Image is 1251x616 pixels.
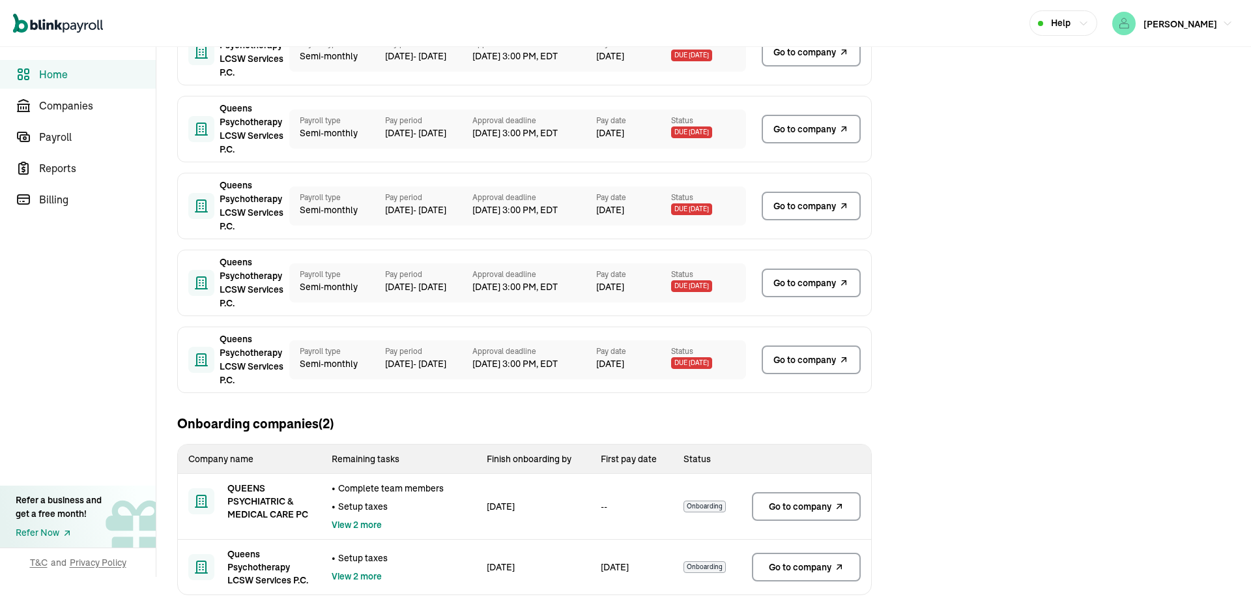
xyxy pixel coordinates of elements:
th: Remaining tasks [321,445,476,474]
span: Setup taxes [338,551,388,565]
span: [DATE] [596,50,624,63]
span: [DATE] 3:00 PM, EDT [472,357,596,371]
span: Go to company [773,199,836,213]
span: Status [671,192,746,203]
span: Semi-monthly [300,126,375,140]
span: [DATE] [596,357,624,371]
td: -- [590,474,674,540]
span: [PERSON_NAME] [1143,18,1217,30]
span: Semi-monthly [300,357,375,371]
span: Queens Psychotherapy LCSW Services P.C. [220,256,285,310]
span: Onboarding [683,501,726,512]
span: and [51,556,66,569]
span: • [332,551,336,565]
span: Pay period [385,192,472,203]
span: [DATE] 3:00 PM, EDT [472,280,596,294]
button: [PERSON_NAME] [1107,9,1238,38]
span: Semi-monthly [300,50,375,63]
span: Payroll type [300,269,375,280]
span: Approval deadline [472,192,596,203]
span: Go to company [773,46,836,59]
span: T&C [30,556,48,569]
span: Reports [39,160,156,176]
a: Go to company [762,269,861,297]
span: Setup taxes [338,500,388,513]
td: [DATE] [476,474,590,540]
span: Go to company [773,353,836,367]
span: Payroll type [300,345,375,357]
span: Complete team members [338,482,444,495]
span: Approval deadline [472,345,596,357]
span: Go to company [769,561,831,574]
span: Help [1051,16,1071,30]
span: Approval deadline [472,115,596,126]
span: [DATE] - [DATE] [385,357,472,371]
span: Payroll type [300,192,375,203]
span: Payroll [39,129,156,145]
span: [DATE] - [DATE] [385,280,472,294]
span: Queens Psychotherapy LCSW Services P.C. [220,25,285,80]
span: Queens Psychotherapy LCSW Services P.C. [220,332,285,387]
span: Go to company [773,123,836,136]
span: Payroll type [300,115,375,126]
span: Due [DATE] [671,280,712,292]
button: Help [1029,10,1097,36]
a: Go to company [752,492,861,521]
span: [DATE] [596,126,624,140]
iframe: Chat Widget [1034,475,1251,616]
span: [DATE] [596,203,624,217]
span: Pay date [596,269,671,280]
span: Pay date [596,192,671,203]
a: Refer Now [16,526,102,540]
span: [DATE] 3:00 PM, EDT [472,50,596,63]
span: • [332,500,336,513]
span: Pay date [596,115,671,126]
td: [DATE] [590,540,674,595]
span: Companies [39,98,156,113]
span: [DATE] - [DATE] [385,50,472,63]
span: [DATE] - [DATE] [385,126,472,140]
span: • [332,482,336,495]
a: Go to company [762,345,861,374]
span: QUEENS PSYCHIATRIC & MEDICAL CARE PC [227,482,311,521]
th: Finish onboarding by [476,445,590,474]
span: Privacy Policy [70,556,126,569]
button: View 2 more [332,518,382,531]
a: Go to company [762,192,861,220]
span: Queens Psychotherapy LCSW Services P.C. [220,179,285,233]
span: Queens Psychotherapy LCSW Services P.C. [220,102,285,156]
h2: Onboarding companies (2) [177,414,334,433]
a: Go to company [762,38,861,66]
th: First pay date [590,445,674,474]
span: [DATE] 3:00 PM, EDT [472,126,596,140]
span: Pay period [385,115,472,126]
th: Company name [178,445,321,474]
span: Status [671,115,746,126]
span: Semi-monthly [300,203,375,217]
span: Semi-monthly [300,280,375,294]
button: View 2 more [332,570,382,583]
span: Queens Psychotherapy LCSW Services P.C. [227,548,311,587]
span: Go to company [773,276,836,290]
span: Home [39,66,156,82]
td: [DATE] [476,540,590,595]
span: Status [671,345,746,357]
span: Due [DATE] [671,357,712,369]
span: Due [DATE] [671,50,712,61]
span: Pay date [596,345,671,357]
th: Status [673,445,741,474]
span: Pay period [385,345,472,357]
div: Refer a business and get a free month! [16,493,102,521]
span: Due [DATE] [671,126,712,138]
a: Go to company [752,553,861,581]
span: [DATE] 3:00 PM, EDT [472,203,596,217]
span: Due [DATE] [671,203,712,215]
nav: Global [13,5,103,42]
a: Go to company [762,115,861,143]
span: Status [671,269,746,280]
span: Go to company [769,500,831,513]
